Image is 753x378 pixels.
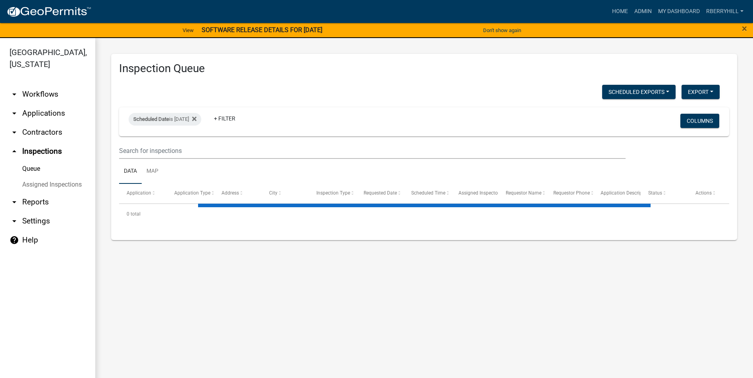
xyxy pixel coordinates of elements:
[609,4,631,19] a: Home
[742,23,747,34] span: ×
[506,190,541,196] span: Requestor Name
[682,85,720,99] button: Export
[364,190,397,196] span: Requested Date
[119,204,729,224] div: 0 total
[655,4,703,19] a: My Dashboard
[10,235,19,245] i: help
[179,24,197,37] a: View
[214,184,261,203] datatable-header-cell: Address
[10,197,19,207] i: arrow_drop_down
[10,216,19,226] i: arrow_drop_down
[133,116,169,122] span: Scheduled Date
[174,190,210,196] span: Application Type
[742,24,747,33] button: Close
[688,184,735,203] datatable-header-cell: Actions
[221,190,239,196] span: Address
[680,114,719,128] button: Columns
[631,4,655,19] a: Admin
[316,190,350,196] span: Inspection Type
[458,190,499,196] span: Assigned Inspector
[411,190,445,196] span: Scheduled Time
[10,90,19,99] i: arrow_drop_down
[602,85,676,99] button: Scheduled Exports
[480,24,524,37] button: Don't show again
[553,190,590,196] span: Requestor Phone
[119,184,166,203] datatable-header-cell: Application
[208,111,242,126] a: + Filter
[269,190,277,196] span: City
[10,147,19,156] i: arrow_drop_up
[10,109,19,118] i: arrow_drop_down
[593,184,640,203] datatable-header-cell: Application Description
[451,184,498,203] datatable-header-cell: Assigned Inspector
[640,184,688,203] datatable-header-cell: Status
[142,159,163,184] a: Map
[601,190,651,196] span: Application Description
[545,184,593,203] datatable-header-cell: Requestor Phone
[119,143,626,159] input: Search for inspections
[166,184,214,203] datatable-header-cell: Application Type
[129,113,201,126] div: is [DATE]
[261,184,308,203] datatable-header-cell: City
[703,4,747,19] a: rberryhill
[202,26,322,34] strong: SOFTWARE RELEASE DETAILS FOR [DATE]
[498,184,545,203] datatable-header-cell: Requestor Name
[403,184,451,203] datatable-header-cell: Scheduled Time
[119,62,729,75] h3: Inspection Queue
[309,184,356,203] datatable-header-cell: Inspection Type
[695,190,712,196] span: Actions
[356,184,403,203] datatable-header-cell: Requested Date
[127,190,151,196] span: Application
[10,128,19,137] i: arrow_drop_down
[648,190,662,196] span: Status
[119,159,142,184] a: Data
